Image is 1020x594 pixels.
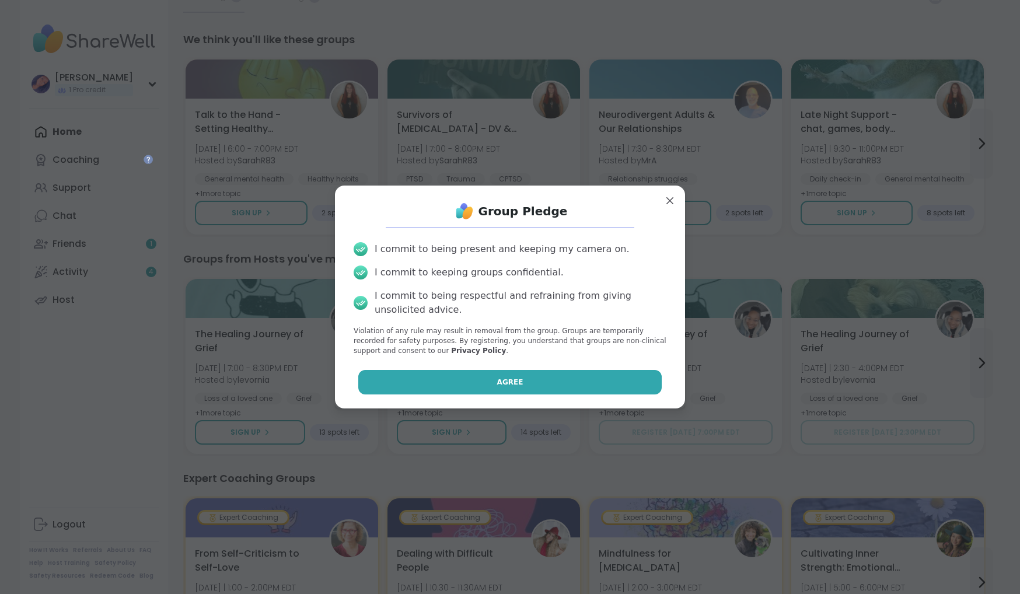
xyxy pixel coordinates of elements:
div: I commit to being respectful and refraining from giving unsolicited advice. [375,289,666,317]
p: Violation of any rule may result in removal from the group. Groups are temporarily recorded for s... [354,326,666,355]
button: Agree [358,370,662,394]
h1: Group Pledge [478,203,568,219]
img: ShareWell Logo [453,200,476,223]
span: Agree [497,377,523,387]
a: Privacy Policy [451,347,506,355]
div: I commit to keeping groups confidential. [375,265,564,279]
iframe: Spotlight [144,155,153,164]
div: I commit to being present and keeping my camera on. [375,242,629,256]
